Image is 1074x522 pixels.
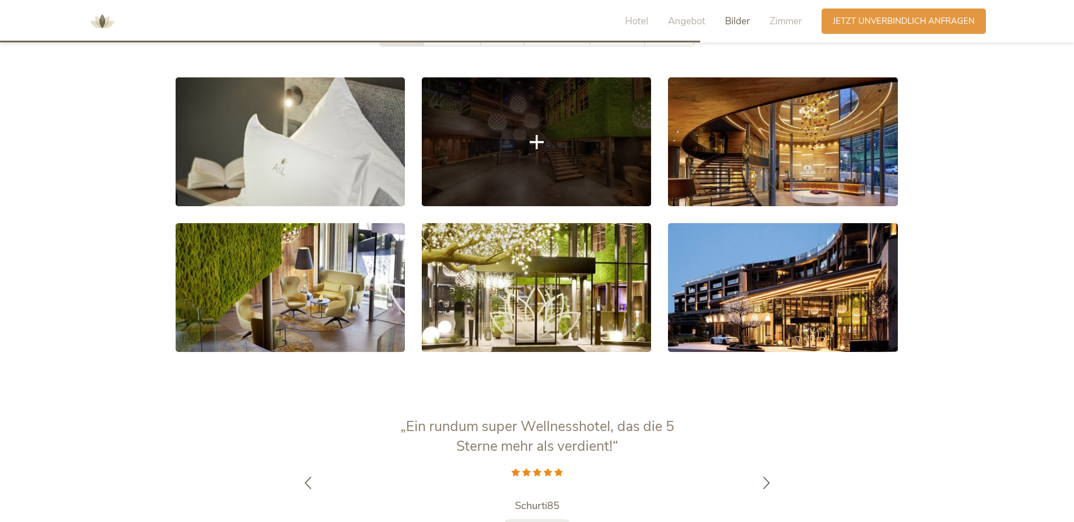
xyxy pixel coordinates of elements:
span: Jetzt unverbindlich anfragen [833,15,975,27]
span: Hotel [625,15,648,28]
span: Bilder [725,15,750,28]
span: Zimmer [770,15,802,28]
span: „Ein rundum super Wellnesshotel, das die 5 Sterne mehr als verdient!“ [400,417,674,456]
img: AMONTI & LUNARIS Wellnessresort [85,5,119,38]
a: AMONTI & LUNARIS Wellnessresort [85,17,119,25]
a: Schurti85 [396,499,678,513]
span: Schurti85 [515,499,560,512]
span: Angebot [668,15,705,28]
